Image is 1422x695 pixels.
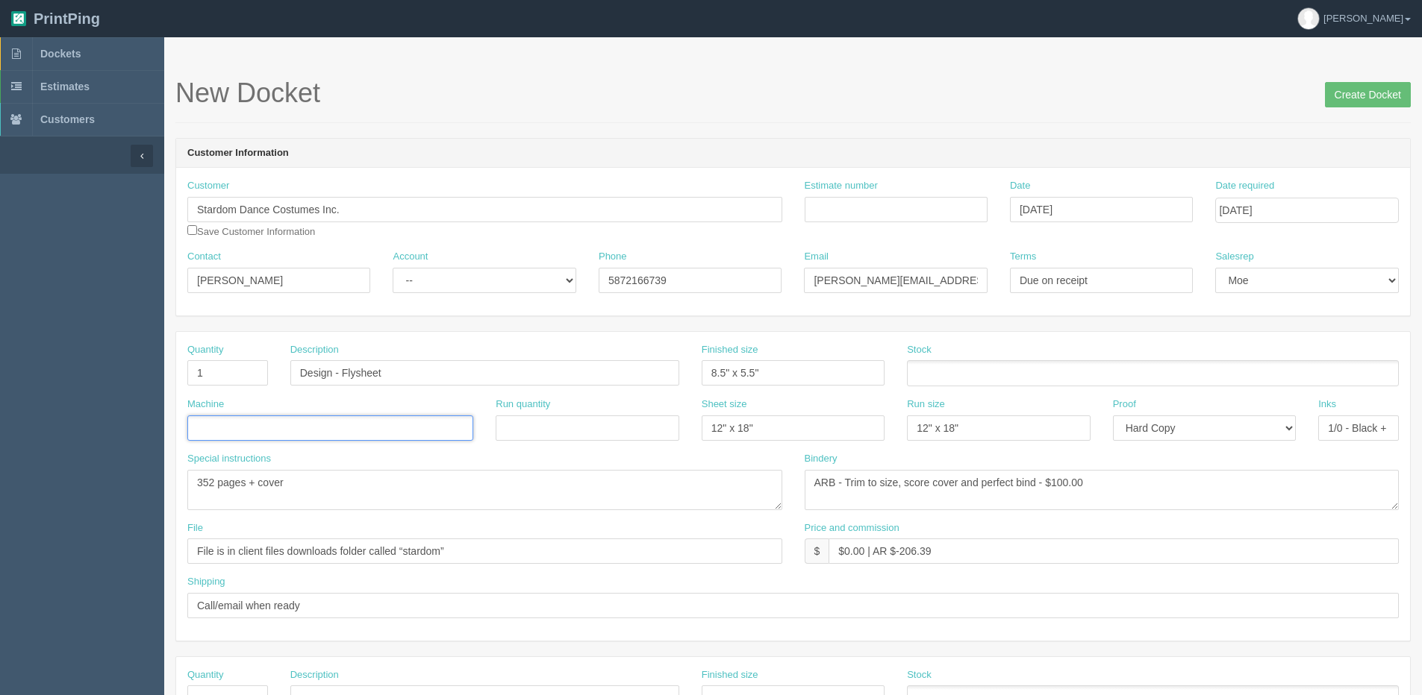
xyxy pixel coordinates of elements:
[187,343,223,357] label: Quantity
[1010,179,1030,193] label: Date
[599,250,627,264] label: Phone
[907,343,932,357] label: Stock
[187,668,223,682] label: Quantity
[805,452,838,466] label: Bindery
[907,397,945,412] label: Run size
[187,470,782,510] textarea: 352 pages + cover
[1010,250,1036,264] label: Terms
[1215,250,1253,264] label: Salesrep
[187,521,203,535] label: File
[187,250,221,264] label: Contact
[175,78,1411,108] h1: New Docket
[1215,179,1274,193] label: Date required
[187,197,782,222] input: Enter customer name
[1325,82,1411,107] input: Create Docket
[290,343,339,357] label: Description
[187,575,225,589] label: Shipping
[496,397,550,412] label: Run quantity
[1298,8,1319,29] img: avatar_default-7531ab5dedf162e01f1e0bb0964e6a185e93c5c22dfe317fb01d7f8cd2b1632c.jpg
[40,113,95,125] span: Customers
[393,250,428,264] label: Account
[805,470,1400,510] textarea: ARB - Trim to size, score cover and perfect bind - $100.00
[187,397,224,412] label: Machine
[11,11,26,26] img: logo-3e63b451c926e2ac314895c53de4908e5d424f24456219fb08d385ab2e579770.png
[290,668,339,682] label: Description
[40,81,90,92] span: Estimates
[176,139,1410,169] header: Customer Information
[702,668,758,682] label: Finished size
[40,48,81,60] span: Dockets
[187,179,782,239] div: Save Customer Information
[804,250,829,264] label: Email
[1113,397,1136,412] label: Proof
[907,668,932,682] label: Stock
[805,521,899,535] label: Price and commission
[187,452,271,466] label: Special instructions
[805,179,878,193] label: Estimate number
[187,179,229,193] label: Customer
[805,538,829,564] div: $
[702,343,758,357] label: Finished size
[702,397,747,412] label: Sheet size
[1318,397,1336,412] label: Inks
